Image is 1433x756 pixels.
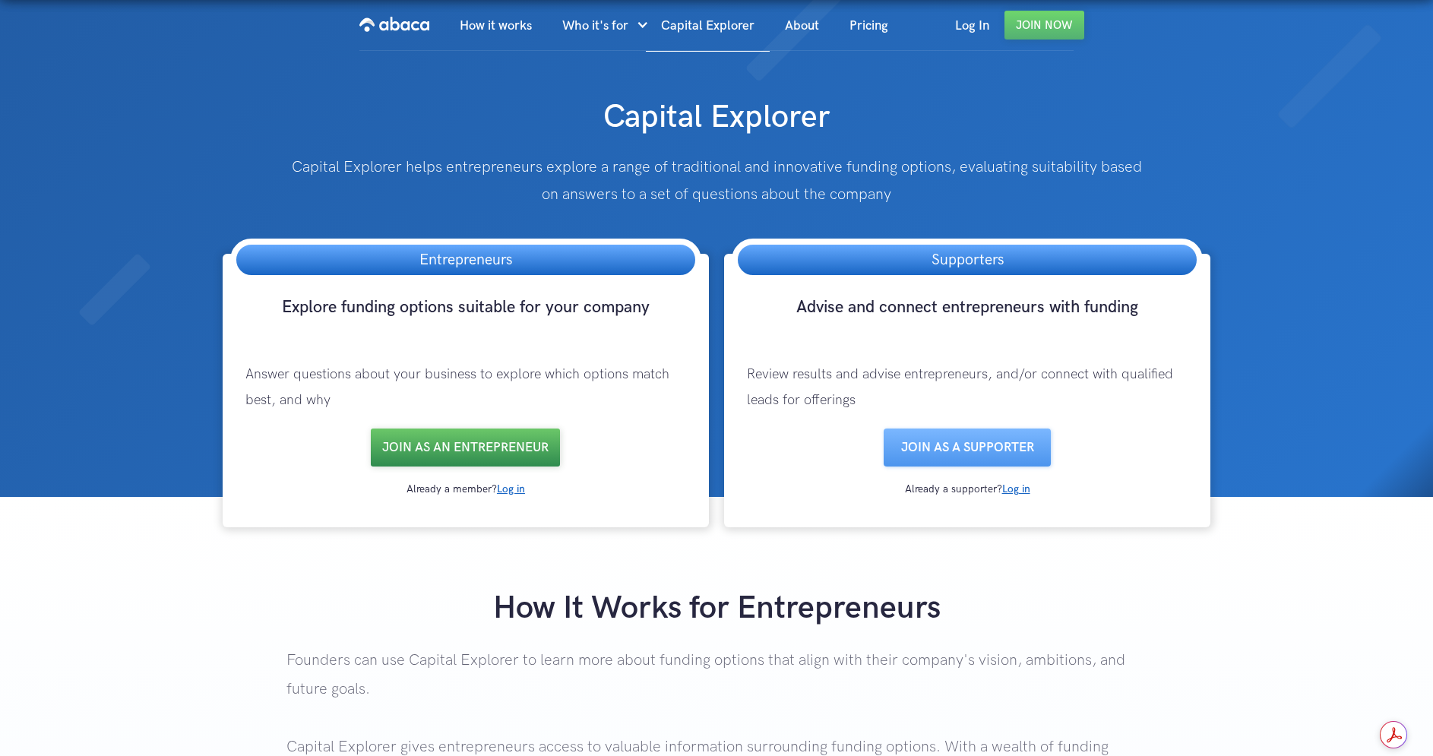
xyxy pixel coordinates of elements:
[732,482,1203,497] div: Already a supporter?
[230,346,701,429] p: Answer questions about your business to explore which options match best, and why
[916,245,1019,275] h3: Supporters
[493,589,941,628] strong: How It Works for Entrepreneurs
[884,429,1051,467] a: Join as a SUPPORTER
[371,429,560,467] a: Join as an entrepreneur
[1002,482,1030,495] a: Log in
[359,12,429,36] img: Abaca logo
[286,153,1147,208] p: Capital Explorer helps entrepreneurs explore a range of traditional and innovative funding option...
[1004,11,1084,40] a: Join Now
[732,346,1203,429] p: Review results and advise entrepreneurs, and/or connect with qualified leads for offerings
[732,296,1203,346] h3: Advise and connect entrepreneurs with funding
[230,482,701,497] div: Already a member?
[230,296,701,346] h3: Explore funding options suitable for your company
[359,82,1075,138] h1: Capital Explorer
[404,245,527,275] h3: Entrepreneurs
[497,482,525,495] a: Log in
